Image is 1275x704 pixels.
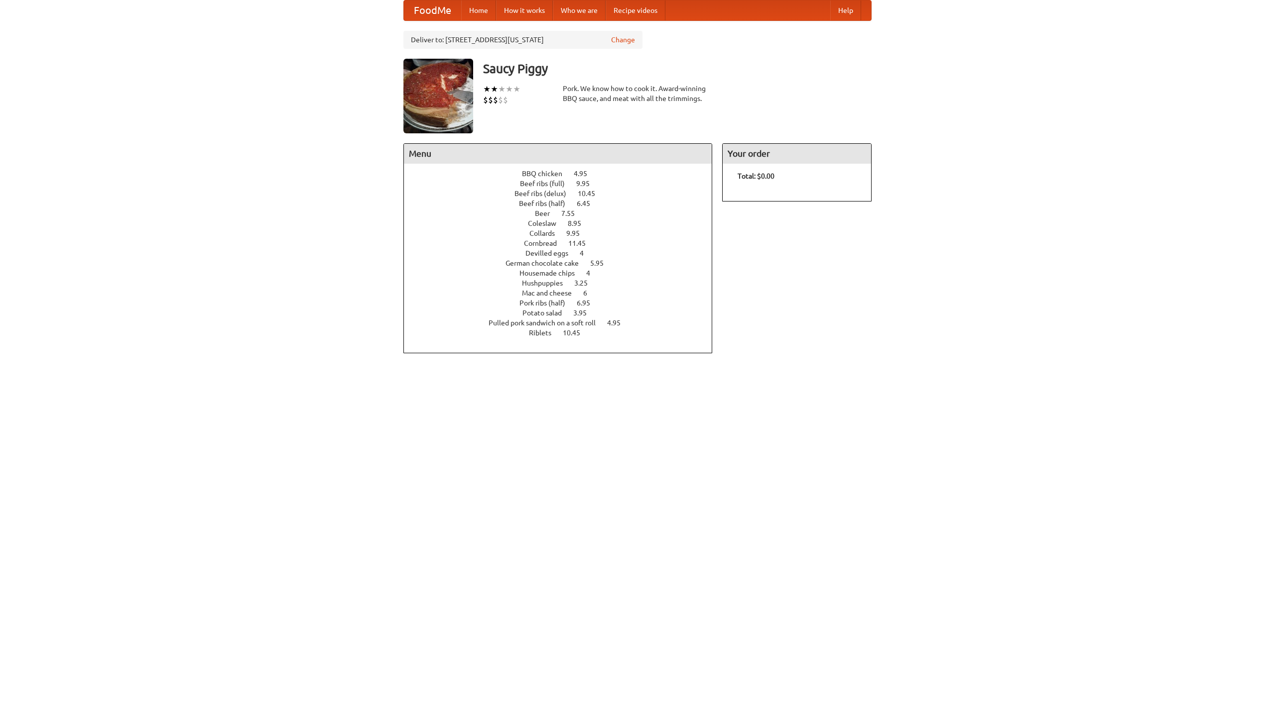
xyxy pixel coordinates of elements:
a: Mac and cheese 6 [522,289,606,297]
span: Pulled pork sandwich on a soft roll [489,319,606,327]
a: BBQ chicken 4.95 [522,170,606,178]
a: Home [461,0,496,20]
span: 4.95 [607,319,631,327]
a: FoodMe [404,0,461,20]
span: Coleslaw [528,219,566,227]
span: Beef ribs (delux) [514,190,576,198]
a: Riblets 10.45 [529,329,599,337]
span: Devilled eggs [525,249,578,257]
span: Riblets [529,329,561,337]
a: Beer 7.55 [535,209,593,217]
a: Recipe videos [606,0,665,20]
span: 5.95 [590,259,614,267]
a: German chocolate cake 5.95 [506,259,622,267]
span: Beer [535,209,560,217]
span: BBQ chicken [522,170,572,178]
a: Who we are [553,0,606,20]
span: 3.25 [574,279,598,287]
a: Beef ribs (full) 9.95 [520,180,608,188]
span: Cornbread [524,239,567,247]
span: 10.45 [563,329,590,337]
h4: Your order [723,144,871,164]
a: Housemade chips 4 [519,269,609,277]
span: 8.95 [568,219,591,227]
span: 6.45 [577,200,600,207]
li: $ [493,95,498,105]
a: Beef ribs (half) 6.45 [519,200,609,207]
span: Mac and cheese [522,289,582,297]
span: 9.95 [566,229,590,237]
span: 4.95 [574,170,597,178]
a: How it works [496,0,553,20]
span: Pork ribs (half) [519,299,575,307]
li: $ [488,95,493,105]
span: 7.55 [561,209,585,217]
b: Total: $0.00 [738,172,774,180]
span: 4 [580,249,594,257]
a: Collards 9.95 [529,229,598,237]
span: 10.45 [578,190,605,198]
a: Devilled eggs 4 [525,249,602,257]
a: Beef ribs (delux) 10.45 [514,190,614,198]
span: Housemade chips [519,269,585,277]
li: ★ [483,84,491,95]
span: 3.95 [573,309,597,317]
li: $ [498,95,503,105]
a: Potato salad 3.95 [522,309,605,317]
li: ★ [498,84,506,95]
span: 9.95 [576,180,600,188]
span: Potato salad [522,309,572,317]
span: 11.45 [568,239,596,247]
span: 6.95 [577,299,600,307]
div: Pork. We know how to cook it. Award-winning BBQ sauce, and meat with all the trimmings. [563,84,712,103]
span: German chocolate cake [506,259,589,267]
h4: Menu [404,144,712,164]
li: $ [503,95,508,105]
h3: Saucy Piggy [483,59,872,79]
span: 6 [583,289,597,297]
a: Pork ribs (half) 6.95 [519,299,609,307]
a: Coleslaw 8.95 [528,219,600,227]
a: Hushpuppies 3.25 [522,279,606,287]
li: ★ [506,84,513,95]
li: ★ [513,84,520,95]
span: Hushpuppies [522,279,573,287]
span: Collards [529,229,565,237]
span: Beef ribs (full) [520,180,575,188]
span: 4 [586,269,600,277]
img: angular.jpg [403,59,473,133]
li: $ [483,95,488,105]
li: ★ [491,84,498,95]
a: Pulled pork sandwich on a soft roll 4.95 [489,319,639,327]
span: Beef ribs (half) [519,200,575,207]
a: Cornbread 11.45 [524,239,604,247]
a: Help [830,0,861,20]
a: Change [611,35,635,45]
div: Deliver to: [STREET_ADDRESS][US_STATE] [403,31,642,49]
